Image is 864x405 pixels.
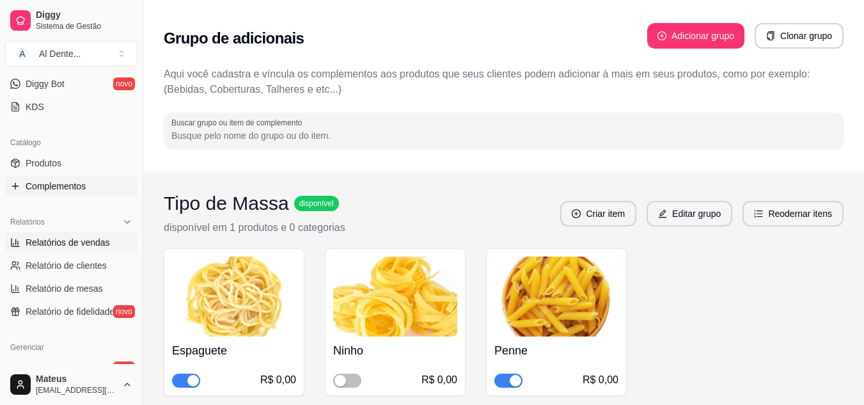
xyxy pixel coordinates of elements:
[494,342,618,360] h4: Penne
[26,361,79,374] span: Entregadores
[647,201,732,226] button: editEditar grupo
[755,23,844,49] button: copyClonar grupo
[164,192,289,215] h3: Tipo de Massa
[26,100,44,113] span: KDS
[766,31,775,40] span: copy
[16,47,29,60] span: A
[5,358,137,378] a: Entregadoresnovo
[333,342,457,360] h4: Ninho
[742,201,844,226] button: ordered-listReodernar itens
[657,31,666,40] span: plus-circle
[5,176,137,196] a: Complementos
[164,67,844,97] p: Aqui você cadastra e víncula os complementos aos produtos que seus clientes podem adicionar à mai...
[172,257,296,337] img: product-image
[36,21,132,31] span: Sistema de Gestão
[26,157,61,170] span: Produtos
[5,232,137,253] a: Relatórios de vendas
[583,372,618,388] div: R$ 0,00
[36,10,132,21] span: Diggy
[26,282,103,295] span: Relatório de mesas
[26,236,110,249] span: Relatórios de vendas
[5,255,137,276] a: Relatório de clientes
[5,132,137,153] div: Catálogo
[5,278,137,299] a: Relatório de mesas
[297,198,336,209] span: disponível
[164,220,345,235] p: disponível em 1 produtos e 0 categorias
[10,217,45,227] span: Relatórios
[26,180,86,193] span: Complementos
[171,129,836,142] input: Buscar grupo ou item de complemento
[494,257,618,337] img: product-image
[171,117,306,128] label: Buscar grupo ou item de complemento
[5,301,137,322] a: Relatório de fidelidadenovo
[333,257,457,337] img: product-image
[5,153,137,173] a: Produtos
[647,23,744,49] button: plus-circleAdicionar grupo
[5,41,137,67] button: Select a team
[5,97,137,117] a: KDS
[26,305,114,318] span: Relatório de fidelidade
[26,259,107,272] span: Relatório de clientes
[5,5,137,36] a: DiggySistema de Gestão
[172,342,296,360] h4: Espaguete
[36,374,117,385] span: Mateus
[39,47,81,60] div: Al Dente ...
[5,369,137,400] button: Mateus[EMAIL_ADDRESS][DOMAIN_NAME]
[260,372,296,388] div: R$ 0,00
[5,337,137,358] div: Gerenciar
[572,209,581,218] span: plus-circle
[36,385,117,395] span: [EMAIL_ADDRESS][DOMAIN_NAME]
[164,28,304,49] h2: Grupo de adicionais
[560,201,636,226] button: plus-circleCriar item
[26,77,65,90] span: Diggy Bot
[754,209,763,218] span: ordered-list
[658,209,667,218] span: edit
[5,74,137,94] a: Diggy Botnovo
[421,372,457,388] div: R$ 0,00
